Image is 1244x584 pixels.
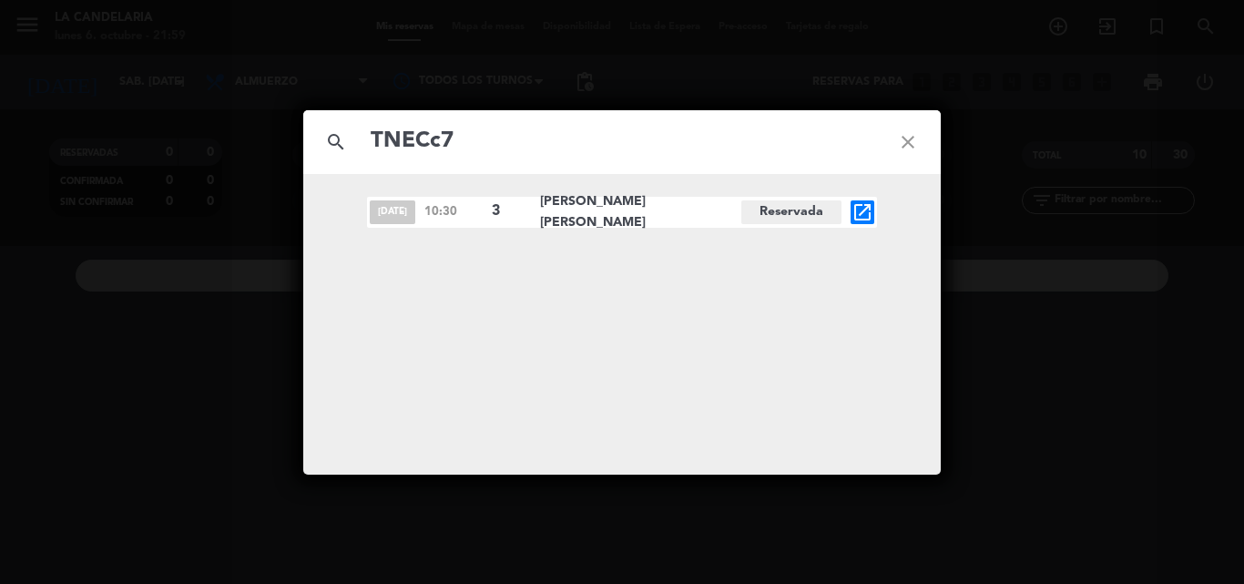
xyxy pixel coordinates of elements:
[424,202,483,221] span: 10:30
[540,191,741,233] span: [PERSON_NAME] [PERSON_NAME]
[741,200,841,224] span: Reservada
[303,109,369,175] i: search
[492,200,525,223] span: 3
[875,109,941,175] i: close
[851,201,873,223] i: open_in_new
[369,123,875,160] input: Buscar reservas
[370,200,415,224] span: [DATE]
